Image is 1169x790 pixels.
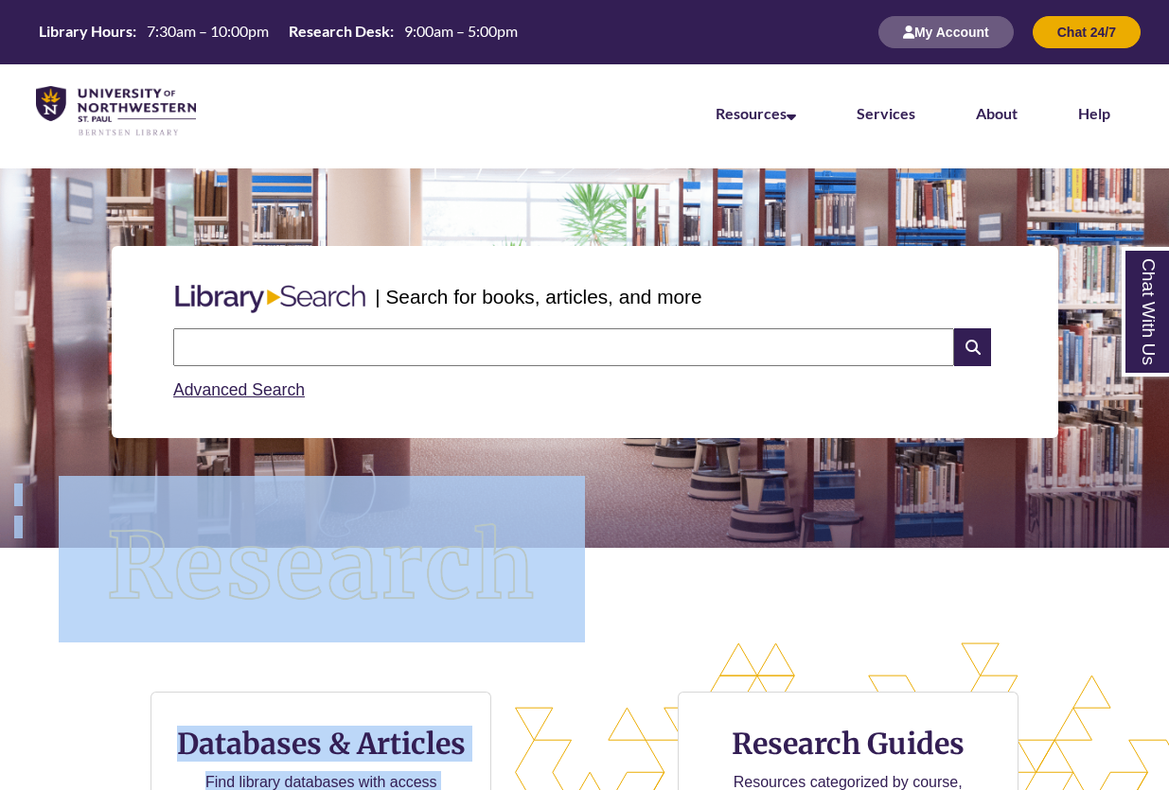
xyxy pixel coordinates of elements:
h3: Databases & Articles [167,726,475,762]
table: Hours Today [31,21,525,42]
p: | Search for books, articles, and more [375,282,701,311]
a: Advanced Search [173,380,305,399]
button: My Account [878,16,1014,48]
a: Help [1078,104,1110,122]
a: Resources [716,104,796,122]
a: Chat 24/7 [1033,24,1141,40]
button: Chat 24/7 [1033,16,1141,48]
i: Search [954,328,990,366]
img: UNWSP Library Logo [36,86,196,137]
th: Research Desk: [281,21,397,42]
h3: Research Guides [694,726,1002,762]
img: Research [59,476,585,658]
a: Services [857,104,915,122]
th: Library Hours: [31,21,139,42]
span: 9:00am – 5:00pm [404,22,518,40]
a: My Account [878,24,1014,40]
img: Libary Search [166,277,375,321]
a: Hours Today [31,21,525,44]
a: About [976,104,1018,122]
span: 7:30am – 10:00pm [147,22,269,40]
